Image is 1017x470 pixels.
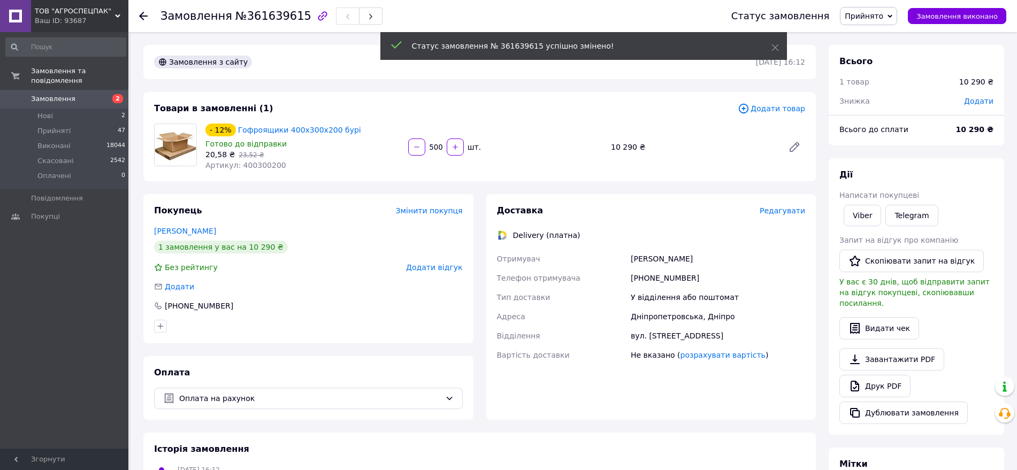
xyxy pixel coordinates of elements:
[465,142,482,152] div: шт.
[885,205,938,226] a: Telegram
[406,263,462,272] span: Додати відгук
[956,125,994,134] b: 10 290 ₴
[154,444,249,454] span: Історія замовлення
[121,111,125,121] span: 2
[629,249,807,268] div: [PERSON_NAME]
[239,151,264,159] span: 23,52 ₴
[839,402,968,424] button: Дублювати замовлення
[839,278,990,307] span: У вас є 30 днів, щоб відправити запит на відгук покупцеві, скопіювавши посилання.
[839,191,919,199] span: Написати покупцеві
[959,76,993,87] div: 10 290 ₴
[110,156,125,166] span: 2542
[165,282,194,291] span: Додати
[164,301,234,311] div: [PHONE_NUMBER]
[165,263,218,272] span: Без рейтингу
[629,307,807,326] div: Дніпропетровська, Дніпро
[731,11,830,21] div: Статус замовлення
[839,56,873,66] span: Всього
[497,205,544,215] span: Доставка
[155,124,196,166] img: Гофроящики 400х300х200 бурі
[37,156,74,166] span: Скасовані
[839,125,908,134] span: Всього до сплати
[235,10,311,22] span: №361639615
[839,317,919,340] button: Видати чек
[31,66,128,86] span: Замовлення та повідомлення
[154,205,202,215] span: Покупець
[37,111,53,121] span: Нові
[916,12,998,20] span: Замовлення виконано
[680,351,766,359] a: розрахувати вартість
[844,205,881,226] a: Viber
[139,11,148,21] div: Повернутися назад
[497,274,580,282] span: Телефон отримувача
[35,6,115,16] span: ТОВ "АГРОСПЕЦПАК"
[112,94,123,103] span: 2
[37,141,71,151] span: Виконані
[497,312,525,321] span: Адреса
[5,37,126,57] input: Пошук
[629,268,807,288] div: [PHONE_NUMBER]
[154,56,252,68] div: Замовлення з сайту
[629,288,807,307] div: У відділення або поштомат
[205,140,287,148] span: Готово до відправки
[510,230,583,241] div: Delivery (платна)
[497,351,570,359] span: Вартість доставки
[760,206,805,215] span: Редагувати
[106,141,125,151] span: 18044
[205,150,235,159] span: 20,58 ₴
[908,8,1006,24] button: Замовлення виконано
[31,212,60,221] span: Покупці
[845,12,883,20] span: Прийнято
[205,161,286,169] span: Артикул: 400300200
[839,375,911,397] a: Друк PDF
[839,250,984,272] button: Скопіювати запит на відгук
[37,171,71,181] span: Оплачені
[839,459,868,469] span: Мітки
[497,293,550,302] span: Тип доставки
[839,169,853,180] span: Дії
[205,124,236,136] div: - 12%
[35,16,128,26] div: Ваш ID: 93687
[396,206,463,215] span: Змінити покупця
[118,126,125,136] span: 47
[784,136,805,158] a: Редагувати
[497,332,540,340] span: Відділення
[31,94,75,104] span: Замовлення
[839,78,869,86] span: 1 товар
[629,326,807,345] div: вул. [STREET_ADDRESS]
[31,194,83,203] span: Повідомлення
[238,126,361,134] a: Гофроящики 400х300х200 бурі
[37,126,71,136] span: Прийняті
[179,392,441,404] span: Оплата на рахунок
[160,10,232,22] span: Замовлення
[839,97,870,105] span: Знижка
[607,140,779,155] div: 10 290 ₴
[839,236,958,244] span: Запит на відгук про компанію
[154,367,190,377] span: Оплата
[154,241,288,253] div: 1 замовлення у вас на 10 290 ₴
[497,255,540,263] span: Отримувач
[964,97,993,105] span: Додати
[412,41,745,51] div: Статус замовлення № 361639615 успішно змінено!
[154,227,216,235] a: [PERSON_NAME]
[121,171,125,181] span: 0
[629,345,807,365] div: Не вказано ( )
[154,103,273,113] span: Товари в замовленні (1)
[839,348,944,371] a: Завантажити PDF
[738,103,805,114] span: Додати товар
